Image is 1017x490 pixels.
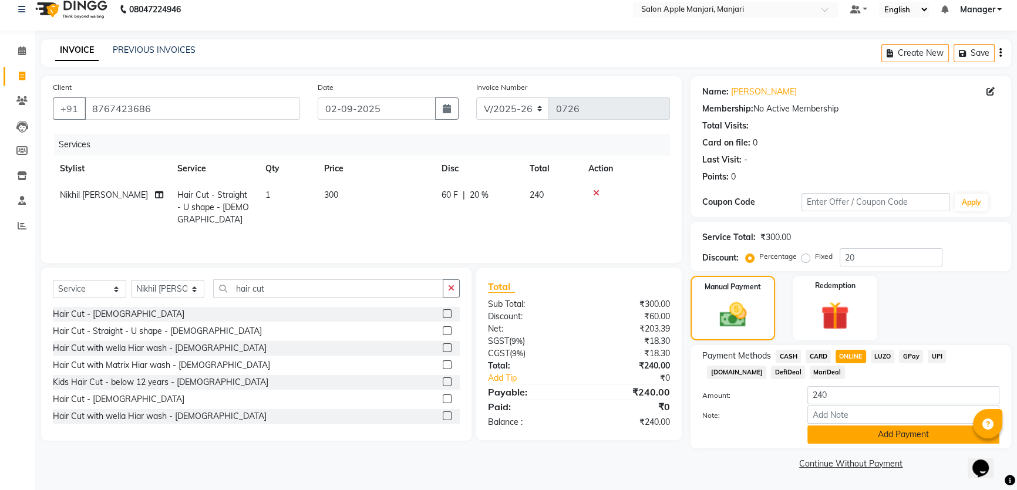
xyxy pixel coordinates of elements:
div: Kids Hair Cut - below 12 years - [DEMOGRAPHIC_DATA] [53,376,268,388]
label: Date [318,82,334,93]
label: Amount: [693,390,799,401]
div: ₹240.00 [579,385,679,399]
div: ₹300.00 [760,231,791,244]
span: CASH [776,350,801,363]
div: ( ) [479,347,579,360]
div: ₹0 [595,372,679,384]
img: _gift.svg [812,298,858,333]
a: PREVIOUS INVOICES [113,45,196,55]
iframe: chat widget [968,443,1005,478]
div: Services [54,134,679,156]
span: Hair Cut - Straight - U shape - [DEMOGRAPHIC_DATA] [177,190,249,225]
button: Create New [881,44,949,62]
div: Discount: [479,310,579,323]
button: Save [954,44,995,62]
th: Service [170,156,258,182]
input: Enter Offer / Coupon Code [802,193,950,211]
span: ONLINE [836,350,866,363]
th: Disc [435,156,523,182]
div: ₹18.30 [579,335,679,347]
div: ₹300.00 [579,298,679,310]
div: Hair Cut with wella Hiar wash - [DEMOGRAPHIC_DATA] [53,410,267,423]
th: Action [581,156,670,182]
button: Add Payment [807,425,999,444]
label: Invoice Number [476,82,527,93]
span: LUZO [871,350,895,363]
span: 9% [512,349,523,358]
div: Paid: [479,400,579,414]
th: Stylist [53,156,170,182]
span: Manager [959,4,995,16]
div: Hair Cut - [DEMOGRAPHIC_DATA] [53,393,184,405]
a: Continue Without Payment [693,458,1009,470]
div: Last Visit: [702,154,742,166]
span: Nikhil [PERSON_NAME] [60,190,148,200]
div: Discount: [702,252,739,264]
div: - [744,154,747,166]
button: Apply [955,194,988,211]
div: Net: [479,323,579,335]
label: Note: [693,410,799,421]
div: ( ) [479,335,579,347]
label: Redemption [815,281,856,291]
span: CGST [488,348,510,359]
img: _cash.svg [711,299,755,330]
div: Coupon Code [702,196,802,208]
span: | [463,189,465,201]
div: Hair Cut - [DEMOGRAPHIC_DATA] [53,308,184,320]
div: Hair Cut - Straight - U shape - [DEMOGRAPHIC_DATA] [53,325,262,337]
label: Percentage [759,251,797,262]
th: Qty [258,156,317,182]
th: Total [523,156,581,182]
div: Total Visits: [702,120,749,132]
div: Membership: [702,103,753,115]
span: Total [488,281,515,293]
div: ₹203.39 [579,323,679,335]
input: Search or Scan [213,279,443,298]
div: Payable: [479,385,579,399]
span: UPI [928,350,946,363]
div: 0 [753,137,757,149]
div: ₹60.00 [579,310,679,323]
div: Balance : [479,416,579,428]
span: [DOMAIN_NAME] [707,366,766,379]
span: 60 F [442,189,458,201]
div: Service Total: [702,231,756,244]
th: Price [317,156,435,182]
div: ₹240.00 [579,416,679,428]
span: SGST [488,336,509,346]
div: No Active Membership [702,103,999,115]
span: 9% [511,336,523,346]
span: CARD [806,350,831,363]
div: Sub Total: [479,298,579,310]
div: ₹0 [579,400,679,414]
a: [PERSON_NAME] [731,86,797,98]
span: Payment Methods [702,350,771,362]
span: MariDeal [810,366,845,379]
input: Amount [807,386,999,404]
div: Card on file: [702,137,750,149]
div: Total: [479,360,579,372]
input: Search by Name/Mobile/Email/Code [85,97,300,120]
span: 20 % [470,189,489,201]
label: Manual Payment [705,282,761,292]
span: DefiDeal [771,366,805,379]
a: INVOICE [55,40,99,61]
span: GPay [899,350,923,363]
input: Add Note [807,405,999,424]
span: 300 [324,190,338,200]
a: Add Tip [479,372,596,384]
button: +91 [53,97,86,120]
div: ₹18.30 [579,347,679,360]
div: Hair Cut with Matrix Hiar wash - [DEMOGRAPHIC_DATA] [53,359,270,371]
div: Points: [702,171,729,183]
div: Hair Cut with wella Hiar wash - [DEMOGRAPHIC_DATA] [53,342,267,354]
div: ₹240.00 [579,360,679,372]
label: Client [53,82,72,93]
span: 1 [265,190,270,200]
div: Name: [702,86,729,98]
label: Fixed [815,251,833,262]
div: 0 [731,171,736,183]
span: 240 [530,190,544,200]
